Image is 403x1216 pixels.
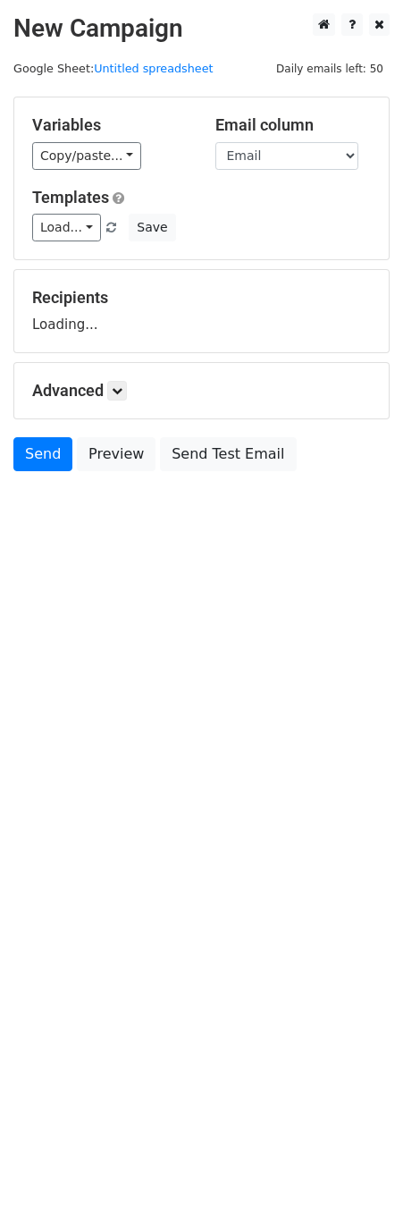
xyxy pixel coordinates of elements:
span: Daily emails left: 50 [270,59,390,79]
a: Load... [32,214,101,241]
a: Daily emails left: 50 [270,62,390,75]
small: Google Sheet: [13,62,214,75]
button: Save [129,214,175,241]
div: Loading... [32,288,371,334]
a: Send [13,437,72,471]
h5: Advanced [32,381,371,401]
h5: Recipients [32,288,371,308]
h5: Variables [32,115,189,135]
a: Templates [32,188,109,207]
h5: Email column [215,115,372,135]
a: Untitled spreadsheet [94,62,213,75]
h2: New Campaign [13,13,390,44]
a: Send Test Email [160,437,296,471]
a: Preview [77,437,155,471]
a: Copy/paste... [32,142,141,170]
